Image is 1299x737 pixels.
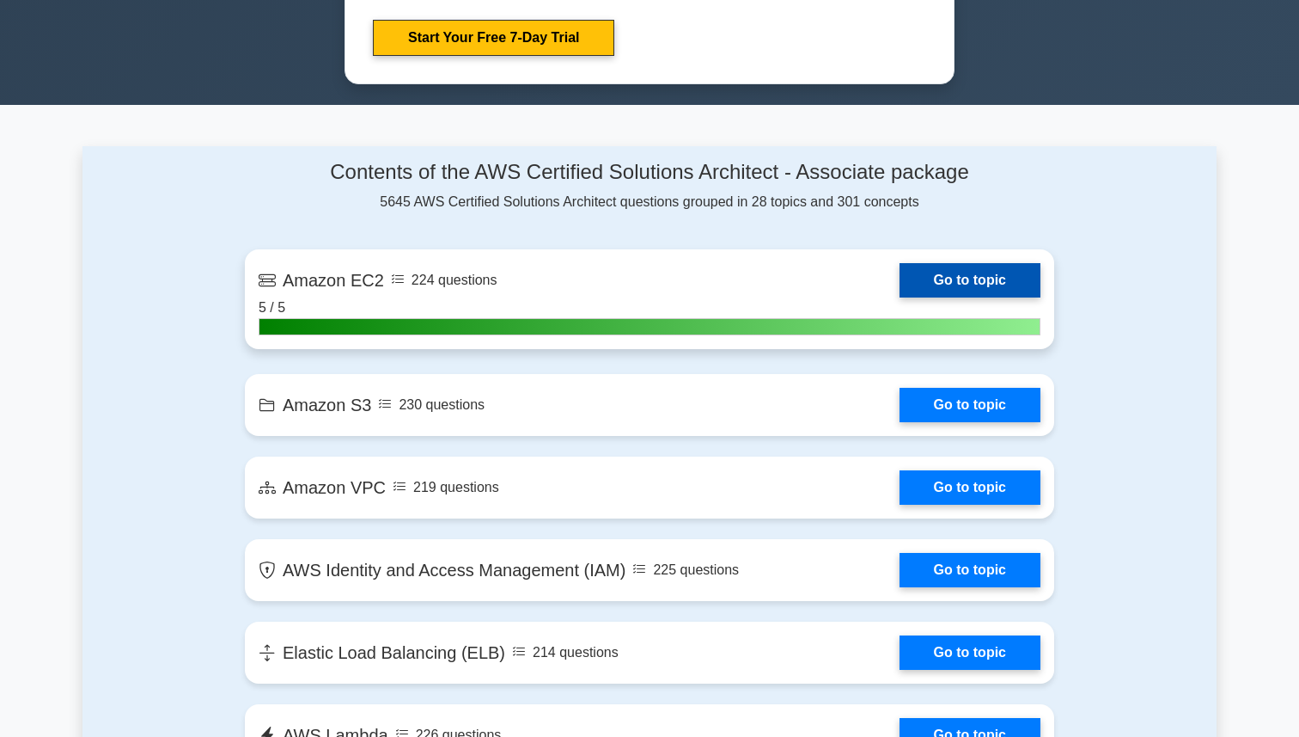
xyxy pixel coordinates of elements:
[900,263,1040,298] a: Go to topic
[900,553,1040,587] a: Go to topic
[900,470,1040,505] a: Go to topic
[900,388,1040,422] a: Go to topic
[900,636,1040,670] a: Go to topic
[373,20,614,56] a: Start Your Free 7-Day Trial
[245,160,1054,185] h4: Contents of the AWS Certified Solutions Architect - Associate package
[245,160,1054,212] div: 5645 AWS Certified Solutions Architect questions grouped in 28 topics and 301 concepts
